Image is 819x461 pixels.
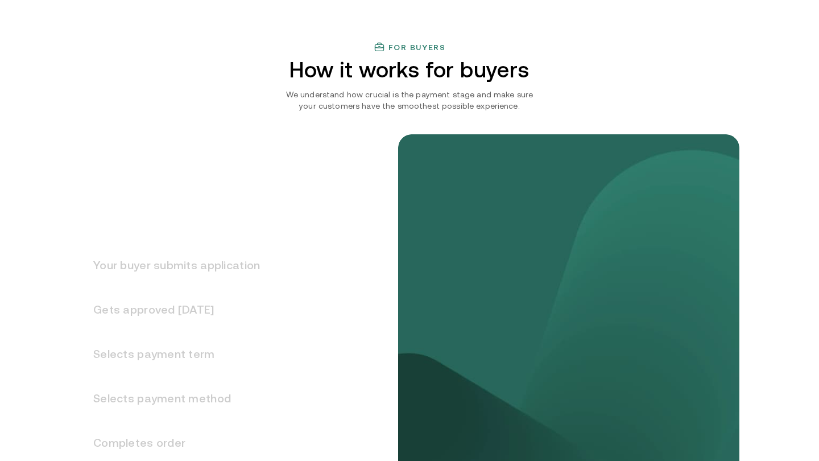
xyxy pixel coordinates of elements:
h3: Selects payment term [80,332,260,376]
img: finance [374,42,385,53]
h3: Selects payment method [80,376,260,421]
h3: For buyers [388,43,446,52]
p: We understand how crucial is the payment stage and make sure your customers have the smoothest po... [280,89,539,112]
h2: How it works for buyers [244,57,576,82]
h3: Your buyer submits application [80,243,260,287]
h3: Gets approved [DATE] [80,287,260,332]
